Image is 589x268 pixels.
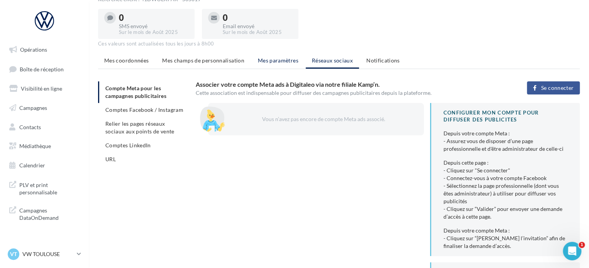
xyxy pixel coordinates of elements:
iframe: Intercom live chat [563,242,581,260]
span: Campagnes DataOnDemand [19,205,80,222]
span: Visibilité en ligne [21,85,62,92]
p: VW TOULOUSE [22,250,74,258]
a: Boîte de réception [5,61,84,78]
div: 0 [223,13,292,22]
span: Médiathèque [19,143,51,149]
span: Campagnes [19,105,47,111]
a: PLV et print personnalisable [5,177,84,199]
div: Sur le mois de Août 2025 [119,29,188,36]
a: Contacts [5,119,84,135]
a: Médiathèque [5,138,84,154]
span: URL [105,156,116,162]
span: Opérations [20,46,47,53]
span: Mes paramètres [258,57,298,64]
span: PLV et print personnalisable [19,180,80,196]
div: Sur le mois de Août 2025 [223,29,292,36]
span: Relier les pages réseaux sociaux aux points de vente [105,120,174,135]
div: Depuis cette page : - Cliquez sur "Se connecter" - Connectez-vous à votre compte Facebook - Sélec... [443,159,567,221]
span: Mes champs de personnalisation [162,57,244,64]
span: 1 [579,242,585,248]
a: Calendrier [5,157,84,174]
span: Notifications [366,57,400,64]
span: Boîte de réception [20,66,64,72]
span: VT [10,250,17,258]
div: CONFIGURER MON COMPTE POUR DIFFUSER DES PUBLICITES [443,109,567,123]
div: Depuis votre compte Meta : - Assurez vous de disposer d’une page professionnelle et d'être admini... [443,130,567,153]
a: Campagnes [5,100,84,116]
div: Email envoyé [223,24,292,29]
span: Comptes LinkedIn [105,142,151,148]
div: 0 [119,13,188,22]
span: Calendrier [19,162,45,169]
span: Contacts [19,123,41,130]
a: Opérations [5,42,84,58]
div: Ces valeurs sont actualisées tous les jours à 8h00 [98,40,580,47]
div: Vous n’avez pas encore de compte Meta ads associé. [233,115,411,123]
div: SMS envoyé [119,24,188,29]
button: Se connecter [527,81,580,94]
span: Se connecter [541,85,574,91]
span: Comptes Facebook / Instagram [105,106,183,113]
a: Campagnes DataOnDemand [5,202,84,225]
a: VT VW TOULOUSE [6,247,83,261]
div: Cette association est indispensable pour diffuser des campagnes publicitaires depuis la plateforme. [196,89,502,97]
h3: Associer votre compte Meta ads à Digitaleo via notre filiale Kamp’n. [196,81,502,88]
div: Depuis votre compte Meta : - Cliquez sur “[PERSON_NAME] l’invitation” afin de finaliser la demand... [443,227,567,250]
a: Visibilité en ligne [5,81,84,97]
span: Mes coordonnées [104,57,149,64]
